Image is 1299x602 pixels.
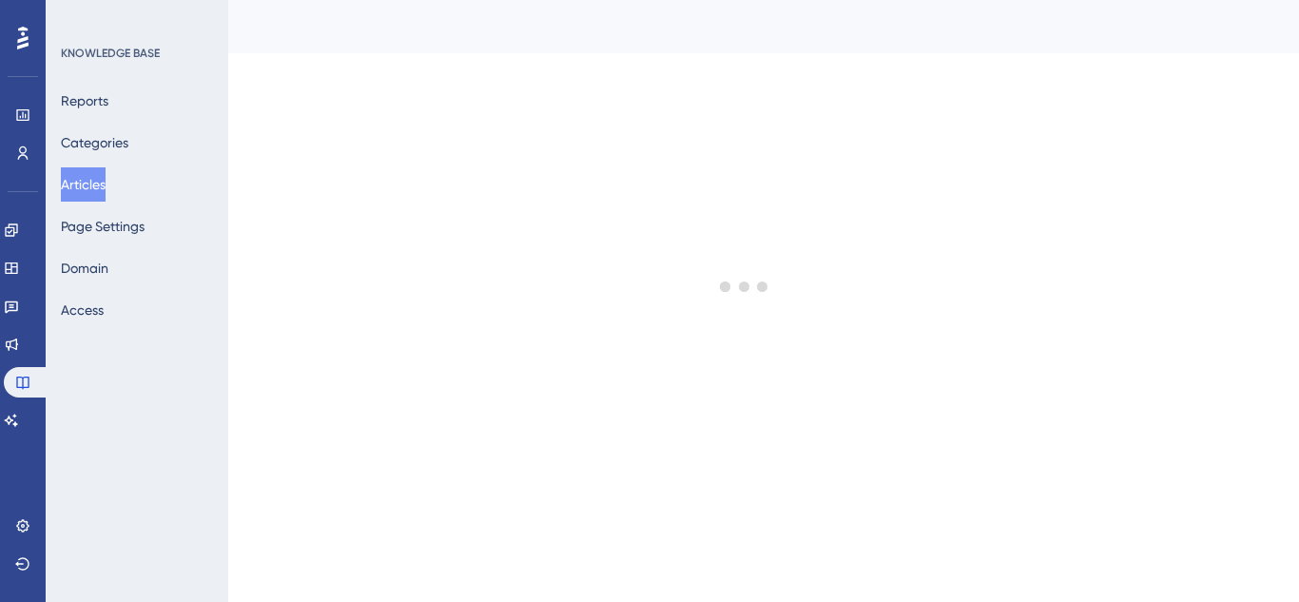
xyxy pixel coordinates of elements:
[61,209,145,243] button: Page Settings
[61,46,160,61] div: KNOWLEDGE BASE
[61,167,106,202] button: Articles
[61,251,108,285] button: Domain
[61,126,128,160] button: Categories
[61,84,108,118] button: Reports
[61,293,104,327] button: Access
